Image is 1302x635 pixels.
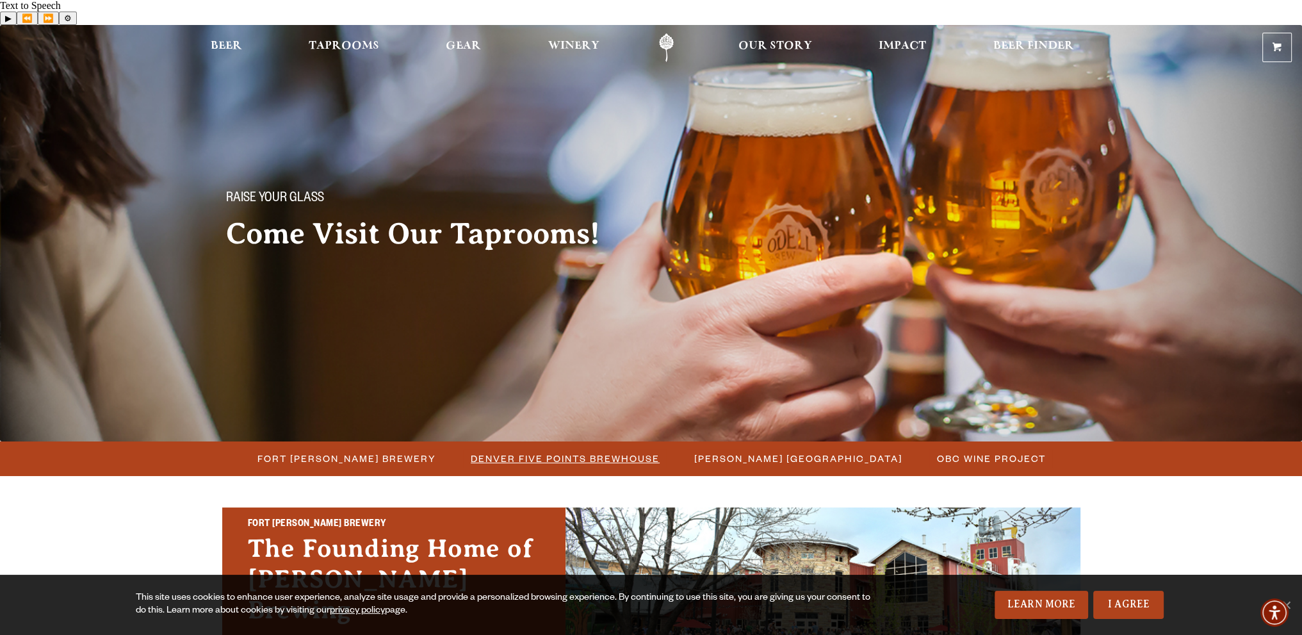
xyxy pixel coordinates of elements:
div: Accessibility Menu [1260,598,1289,627]
a: Our Story [730,33,820,62]
a: Beer [202,33,250,62]
button: Settings [59,12,77,25]
span: Impact [879,41,926,51]
a: Winery [540,33,608,62]
a: Gear [437,33,489,62]
a: Beer Finder [984,33,1082,62]
span: Denver Five Points Brewhouse [471,449,660,468]
h2: Fort [PERSON_NAME] Brewery [248,516,540,533]
a: Impact [870,33,934,62]
div: This site uses cookies to enhance user experience, analyze site usage and provide a personalized ... [136,592,879,618]
a: [PERSON_NAME] [GEOGRAPHIC_DATA] [687,449,909,468]
h2: Come Visit Our Taprooms! [226,218,626,250]
span: Beer Finder [993,41,1073,51]
a: privacy policy [330,606,385,616]
a: Learn More [995,591,1089,619]
a: Taprooms [300,33,387,62]
span: Our Story [738,41,812,51]
span: OBC Wine Project [937,449,1046,468]
a: Odell Home [642,33,690,62]
span: Gear [446,41,481,51]
a: OBC Wine Project [929,449,1052,468]
a: Denver Five Points Brewhouse [463,449,666,468]
span: Beer [211,41,242,51]
a: I Agree [1093,591,1164,619]
button: Previous [17,12,38,25]
button: Forward [38,12,59,25]
span: Raise your glass [226,191,324,208]
span: Winery [548,41,599,51]
span: Taprooms [309,41,379,51]
span: [PERSON_NAME] [GEOGRAPHIC_DATA] [694,449,902,468]
a: Fort [PERSON_NAME] Brewery [250,449,443,468]
span: Fort [PERSON_NAME] Brewery [257,449,436,468]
